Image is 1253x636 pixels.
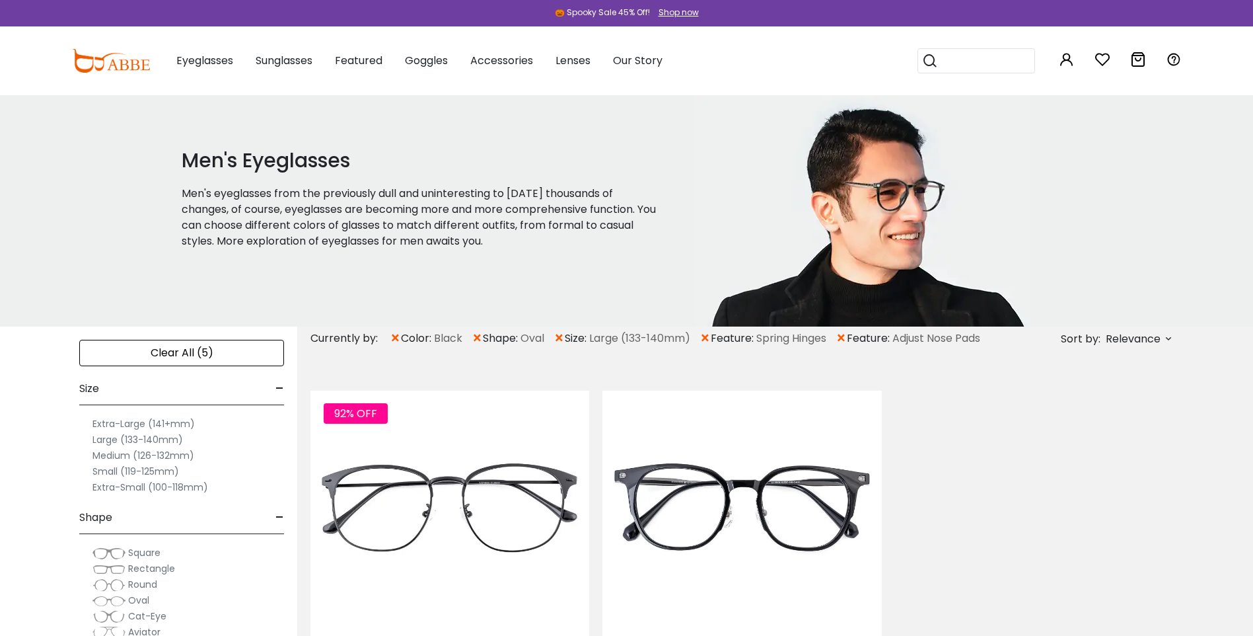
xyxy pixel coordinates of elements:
[659,7,699,19] div: Shop now
[182,186,662,249] p: Men's eyeglasses from the previously dull and uninteresting to [DATE] thousands of changes, of co...
[92,594,125,608] img: Oval.png
[128,562,175,575] span: Rectangle
[92,448,194,463] label: Medium (126-132mm)
[602,391,881,623] img: Black Angsist - Acetate,Titanium ,Adjust Nose Pads
[92,416,195,432] label: Extra-Large (141+mm)
[555,53,591,68] span: Lenses
[176,53,233,68] span: Eyeglasses
[128,546,161,559] span: Square
[565,331,589,346] span: size:
[555,7,650,19] div: 🎃 Spooky Sale 45% Off!
[836,327,847,350] span: ×
[92,463,179,479] label: Small (119-125mm)
[470,53,533,68] span: Accessories
[1106,327,1161,351] span: Relevance
[79,502,112,534] span: Shape
[72,49,150,73] img: abbeglasses.com
[275,502,284,534] span: -
[483,331,520,346] span: shape:
[711,331,756,346] span: feature:
[92,610,125,623] img: Cat-Eye.png
[128,594,149,607] span: Oval
[79,373,99,405] span: Size
[695,95,1030,327] img: men's eyeglasses
[256,53,312,68] span: Sunglasses
[182,149,662,173] h1: Men's Eyeglasses
[472,327,483,350] span: ×
[892,331,980,346] span: Adjust Nose Pads
[324,403,388,424] span: 92% OFF
[756,331,826,346] span: Spring Hinges
[92,479,208,495] label: Extra-Small (100-118mm)
[1061,331,1100,346] span: Sort by:
[310,391,589,623] img: Black Curvid - Metal ,Adjust Nose Pads
[92,547,125,560] img: Square.png
[310,327,390,350] div: Currently by:
[699,327,711,350] span: ×
[613,53,662,68] span: Our Story
[405,53,448,68] span: Goggles
[128,610,166,623] span: Cat-Eye
[554,327,565,350] span: ×
[401,331,434,346] span: color:
[79,340,284,366] div: Clear All (5)
[92,563,125,576] img: Rectangle.png
[335,53,382,68] span: Featured
[520,331,544,346] span: Oval
[92,578,125,592] img: Round.png
[652,7,699,18] a: Shop now
[92,432,183,448] label: Large (133-140mm)
[390,327,401,350] span: ×
[128,578,157,591] span: Round
[589,331,690,346] span: Large (133-140mm)
[434,331,462,346] span: Black
[847,331,892,346] span: feature:
[275,373,284,405] span: -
